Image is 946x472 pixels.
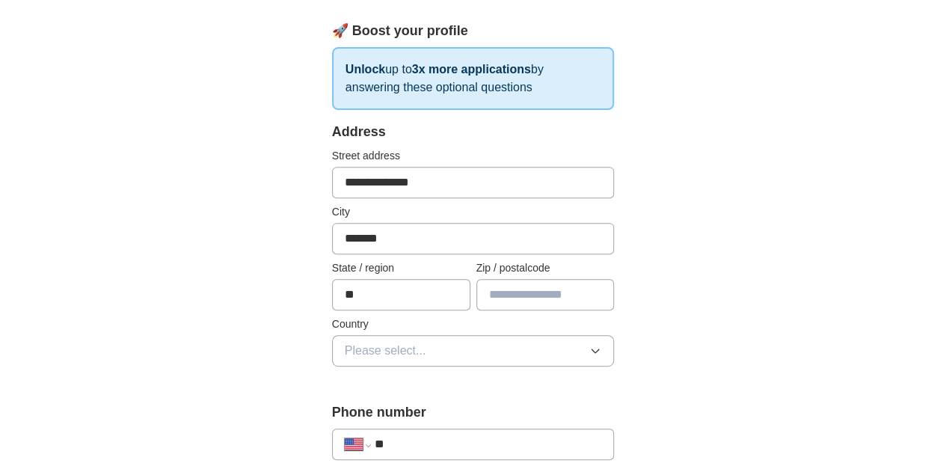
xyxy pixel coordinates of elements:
[412,63,531,76] strong: 3x more applications
[332,47,615,110] p: up to by answering these optional questions
[332,260,470,276] label: State / region
[332,402,615,423] label: Phone number
[345,342,426,360] span: Please select...
[332,21,615,41] div: 🚀 Boost your profile
[332,335,615,367] button: Please select...
[332,316,615,332] label: Country
[332,148,615,164] label: Street address
[332,122,615,142] div: Address
[345,63,385,76] strong: Unlock
[332,204,615,220] label: City
[476,260,615,276] label: Zip / postalcode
